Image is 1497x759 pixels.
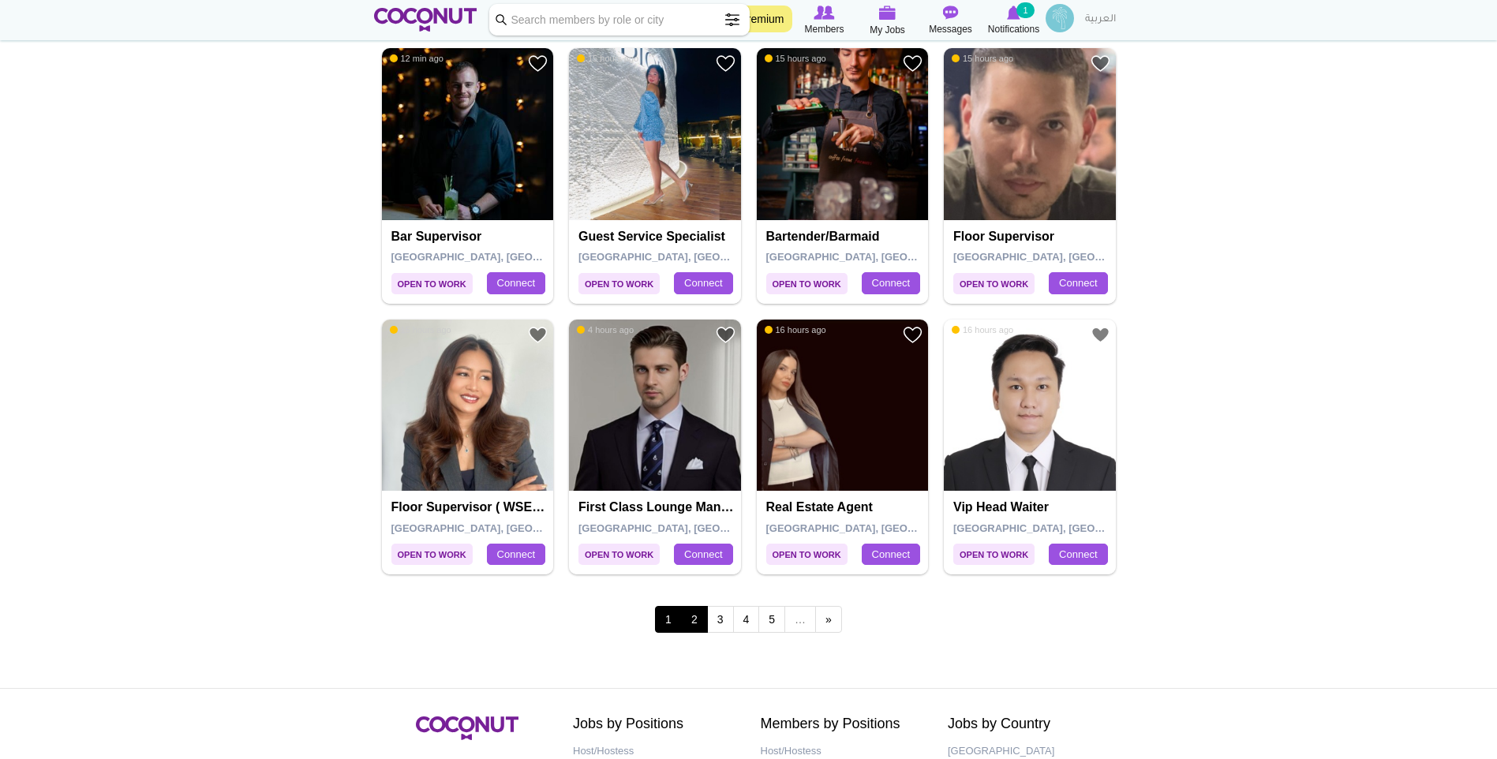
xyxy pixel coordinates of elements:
[953,251,1178,263] span: [GEOGRAPHIC_DATA], [GEOGRAPHIC_DATA]
[929,21,972,37] span: Messages
[952,324,1013,335] span: 16 hours ago
[766,251,991,263] span: [GEOGRAPHIC_DATA], [GEOGRAPHIC_DATA]
[390,324,451,335] span: 15 hours ago
[1049,272,1107,294] a: Connect
[733,606,760,633] a: 4
[765,53,826,64] span: 15 hours ago
[674,544,732,566] a: Connect
[528,54,548,73] a: Add to Favourites
[765,324,826,335] span: 16 hours ago
[784,606,816,633] span: …
[578,251,803,263] span: [GEOGRAPHIC_DATA], [GEOGRAPHIC_DATA]
[1077,4,1124,36] a: العربية
[489,4,750,36] input: Search members by role or city
[953,544,1035,565] span: Open to Work
[953,273,1035,294] span: Open to Work
[577,53,638,64] span: 15 hours ago
[903,54,923,73] a: Add to Favourites
[766,230,923,244] h4: Bartender/Barmaid
[793,4,856,37] a: Browse Members Members
[681,606,708,633] a: 2
[578,522,803,534] span: [GEOGRAPHIC_DATA], [GEOGRAPHIC_DATA]
[953,522,1178,534] span: [GEOGRAPHIC_DATA], [GEOGRAPHIC_DATA]
[391,251,616,263] span: [GEOGRAPHIC_DATA], [GEOGRAPHIC_DATA]
[766,273,848,294] span: Open to Work
[1049,544,1107,566] a: Connect
[714,6,792,32] a: Go Premium
[391,522,616,534] span: [GEOGRAPHIC_DATA], [GEOGRAPHIC_DATA]
[988,21,1039,37] span: Notifications
[716,325,735,345] a: Add to Favourites
[982,4,1046,37] a: Notifications Notifications 1
[716,54,735,73] a: Add to Favourites
[761,716,925,732] h2: Members by Positions
[952,53,1013,64] span: 15 hours ago
[804,21,844,37] span: Members
[879,6,896,20] img: My Jobs
[870,22,905,38] span: My Jobs
[707,606,734,633] a: 3
[948,716,1112,732] h2: Jobs by Country
[391,544,473,565] span: Open to Work
[903,325,923,345] a: Add to Favourites
[416,716,518,740] img: Coconut
[814,6,834,20] img: Browse Members
[487,544,545,566] a: Connect
[391,230,548,244] h4: Bar Supervisor
[390,53,443,64] span: 12 min ago
[391,273,473,294] span: Open to Work
[374,8,477,32] img: Home
[856,4,919,38] a: My Jobs My Jobs
[655,606,682,633] span: 1
[674,272,732,294] a: Connect
[391,500,548,514] h4: Floor Supervisor ( WSET Level 2 For Wine Certified)
[766,544,848,565] span: Open to Work
[1091,54,1110,73] a: Add to Favourites
[862,544,920,566] a: Connect
[573,716,737,732] h2: Jobs by Positions
[943,6,959,20] img: Messages
[953,500,1110,514] h4: Vip Head Waiter
[528,325,548,345] a: Add to Favourites
[815,606,842,633] a: next ›
[578,273,660,294] span: Open to Work
[578,544,660,565] span: Open to Work
[1016,2,1034,18] small: 1
[1007,6,1020,20] img: Notifications
[758,606,785,633] a: 5
[1091,325,1110,345] a: Add to Favourites
[577,324,634,335] span: 4 hours ago
[578,230,735,244] h4: Guest service specialist
[953,230,1110,244] h4: Floor Supervisor
[766,500,923,514] h4: Real Estate Agent
[578,500,735,514] h4: First Class Lounge Manager
[487,272,545,294] a: Connect
[919,4,982,37] a: Messages Messages
[862,272,920,294] a: Connect
[766,522,991,534] span: [GEOGRAPHIC_DATA], [GEOGRAPHIC_DATA]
